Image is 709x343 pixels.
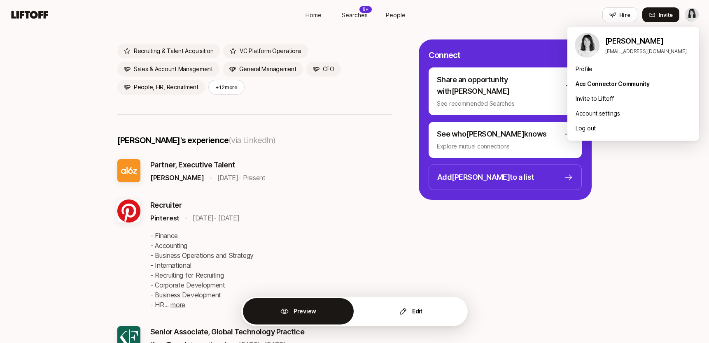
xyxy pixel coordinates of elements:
div: Profile [567,62,699,76]
img: Stephanie Doppelt [685,8,699,22]
p: Senior Associate, Global Technology Practice [150,326,392,338]
p: Preview [294,306,316,316]
img: Stephanie Doppelt [575,33,599,58]
p: People, HR, Recruitment [134,82,198,92]
p: • [209,174,212,182]
p: Connect [429,49,460,61]
span: (via LinkedIn) [229,135,275,145]
p: Partner, Executive Talent [150,159,266,171]
p: Pinterest [150,213,180,223]
p: [PERSON_NAME] [150,172,204,183]
p: [PERSON_NAME] [605,35,693,47]
button: +12more [208,80,245,95]
p: Share an opportunity with [PERSON_NAME] [437,74,562,97]
p: Sales & Account Management [134,64,213,74]
img: Andreessen Horowitz logo [117,159,140,182]
p: VC Platform Operations [240,46,301,56]
p: [PERSON_NAME] 's experience [117,134,275,146]
span: Invite [659,11,673,19]
img: Pinterest logo [117,199,140,222]
span: Home [306,11,322,19]
p: General Management [239,64,296,74]
div: Account settings [567,106,699,121]
p: CEO [323,64,334,74]
p: See who [PERSON_NAME] knows [437,128,547,140]
span: Searches [342,11,368,19]
p: • [184,214,188,222]
span: Hire [619,11,630,19]
p: - Finance - Accounting - Business Operations and Strategy - International - Recruiting for Recrui... [150,231,254,310]
div: Invite to Liftoff [567,91,699,106]
p: Recruiting & Talent Acquisition [134,46,213,56]
span: People [386,11,406,19]
p: [DATE] - [DATE] [193,213,240,223]
p: [EMAIL_ADDRESS][DOMAIN_NAME] [605,48,693,55]
p: Explore mutual connections [437,141,574,151]
p: See recommended Searches [437,99,574,109]
div: Ace Connector Community [567,76,699,91]
p: Add [PERSON_NAME] to a list [437,171,534,183]
p: 9+ [363,6,368,12]
p: Recruiter [150,199,254,211]
p: Edit [412,306,422,316]
p: [DATE] - Present [217,172,266,183]
div: Log out [567,121,699,136]
span: more [170,301,185,309]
